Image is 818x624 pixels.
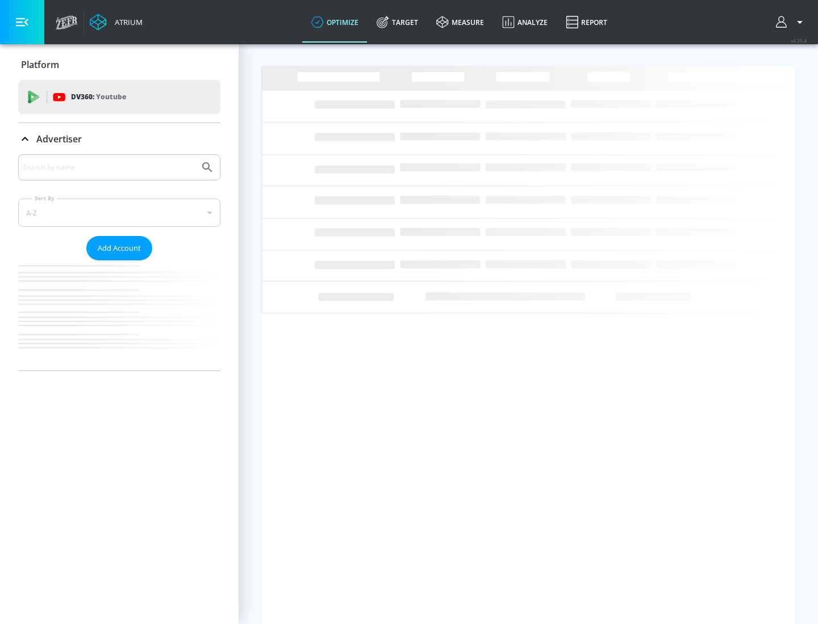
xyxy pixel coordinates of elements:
[86,236,152,260] button: Add Account
[368,2,427,43] a: Target
[302,2,368,43] a: optimize
[110,17,143,27] div: Atrium
[557,2,616,43] a: Report
[36,133,82,145] p: Advertiser
[427,2,493,43] a: measure
[21,58,59,71] p: Platform
[18,80,220,114] div: DV360: Youtube
[18,49,220,81] div: Platform
[96,91,126,103] p: Youtube
[493,2,557,43] a: Analyze
[18,123,220,155] div: Advertiser
[32,195,57,202] label: Sort By
[23,160,195,175] input: Search by name
[71,91,126,103] p: DV360:
[18,199,220,227] div: A-Z
[90,14,143,31] a: Atrium
[18,154,220,370] div: Advertiser
[98,242,141,255] span: Add Account
[18,260,220,370] nav: list of Advertiser
[791,37,807,44] span: v 4.25.4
